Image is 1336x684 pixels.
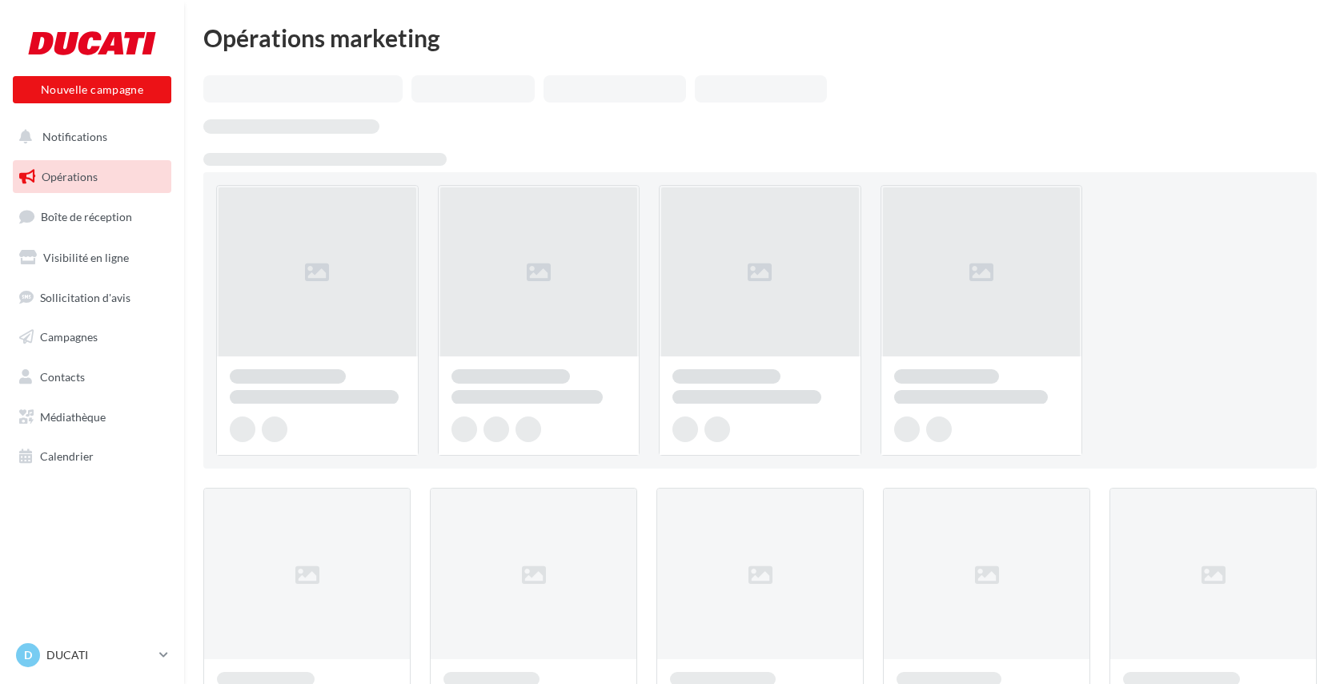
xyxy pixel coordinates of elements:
div: Opérations marketing [203,26,1317,50]
span: Sollicitation d'avis [40,290,130,304]
a: Contacts [10,360,175,394]
span: D [24,647,32,663]
a: Opérations [10,160,175,194]
a: Campagnes [10,320,175,354]
span: Campagnes [40,330,98,344]
button: Notifications [10,120,168,154]
a: Sollicitation d'avis [10,281,175,315]
span: Visibilité en ligne [43,251,129,264]
span: Opérations [42,170,98,183]
a: Médiathèque [10,400,175,434]
span: Médiathèque [40,410,106,424]
p: DUCATI [46,647,153,663]
button: Nouvelle campagne [13,76,171,103]
span: Notifications [42,130,107,143]
span: Contacts [40,370,85,384]
a: Visibilité en ligne [10,241,175,275]
a: Boîte de réception [10,199,175,234]
a: D DUCATI [13,640,171,670]
a: Calendrier [10,440,175,473]
span: Calendrier [40,449,94,463]
span: Boîte de réception [41,210,132,223]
